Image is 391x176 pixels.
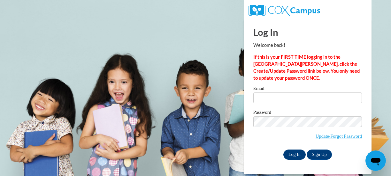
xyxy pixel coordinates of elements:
[253,26,362,39] h1: Log In
[316,134,362,139] a: Update/Forgot Password
[365,150,386,171] iframe: Button to launch messaging window
[253,110,362,116] label: Password
[249,5,320,16] img: COX Campus
[253,42,362,49] p: Welcome back!
[253,54,360,81] strong: If this is your FIRST TIME logging in to the [GEOGRAPHIC_DATA][PERSON_NAME], click the Create/Upd...
[307,150,332,160] a: Sign Up
[283,150,306,160] input: Log In
[253,86,362,92] label: Email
